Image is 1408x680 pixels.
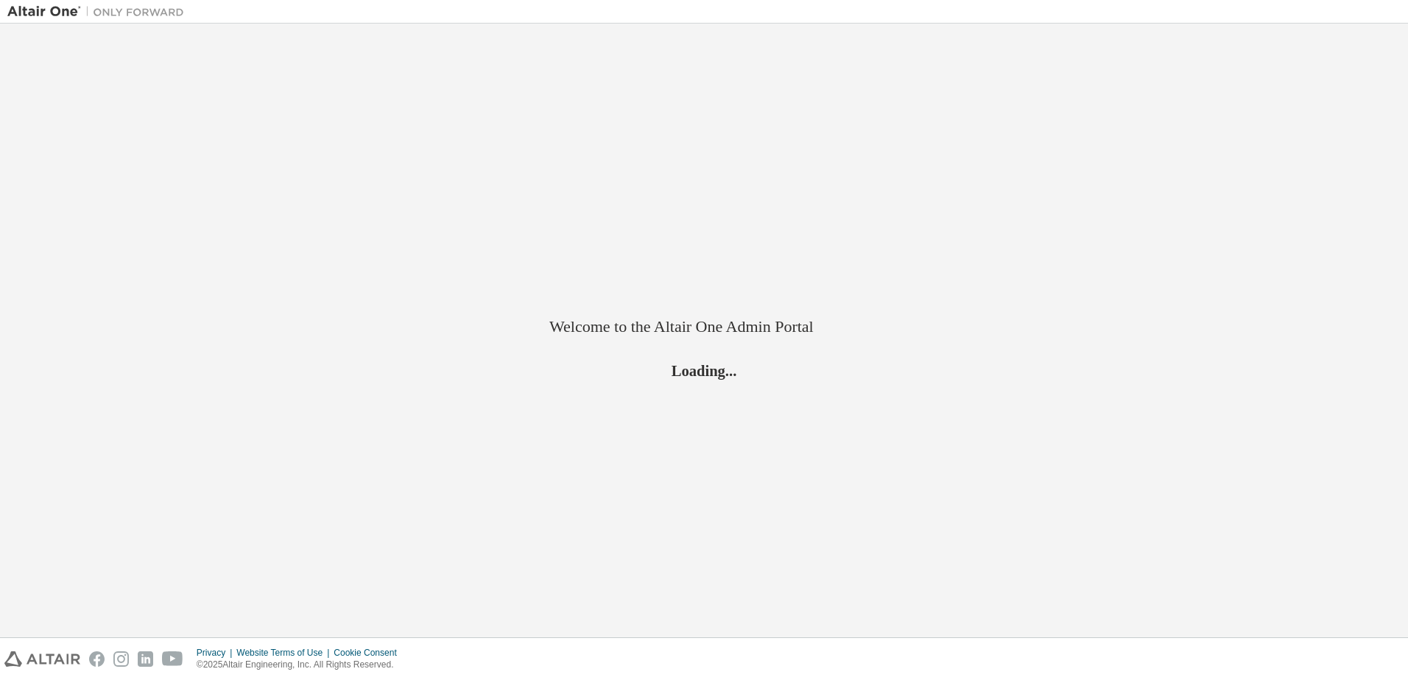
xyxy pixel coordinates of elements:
[549,316,859,337] h2: Welcome to the Altair One Admin Portal
[334,647,405,659] div: Cookie Consent
[197,659,406,671] p: © 2025 Altair Engineering, Inc. All Rights Reserved.
[236,647,334,659] div: Website Terms of Use
[113,651,129,667] img: instagram.svg
[89,651,105,667] img: facebook.svg
[4,651,80,667] img: altair_logo.svg
[7,4,191,19] img: Altair One
[549,361,859,380] h2: Loading...
[138,651,153,667] img: linkedin.svg
[197,647,236,659] div: Privacy
[162,651,183,667] img: youtube.svg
